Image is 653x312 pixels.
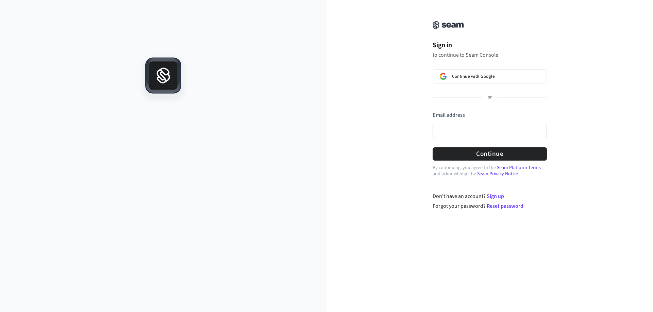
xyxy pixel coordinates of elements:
label: Email address [433,111,465,119]
a: Seam Platform Terms [497,164,541,171]
img: Seam Console [433,21,464,29]
a: Reset password [487,202,523,210]
h1: Sign in [433,40,547,50]
div: Don't have an account? [433,192,547,200]
p: By continuing, you agree to the and acknowledge the . [433,165,547,177]
button: Sign in with GoogleContinue with Google [433,69,547,84]
button: Continue [433,147,547,161]
div: Forgot your password? [433,202,547,210]
span: Continue with Google [452,74,495,79]
p: or [488,94,492,100]
img: Sign in with Google [440,73,447,80]
a: Sign up [487,192,504,200]
a: Seam Privacy Notice [477,170,518,177]
p: to continue to Seam Console [433,52,547,58]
